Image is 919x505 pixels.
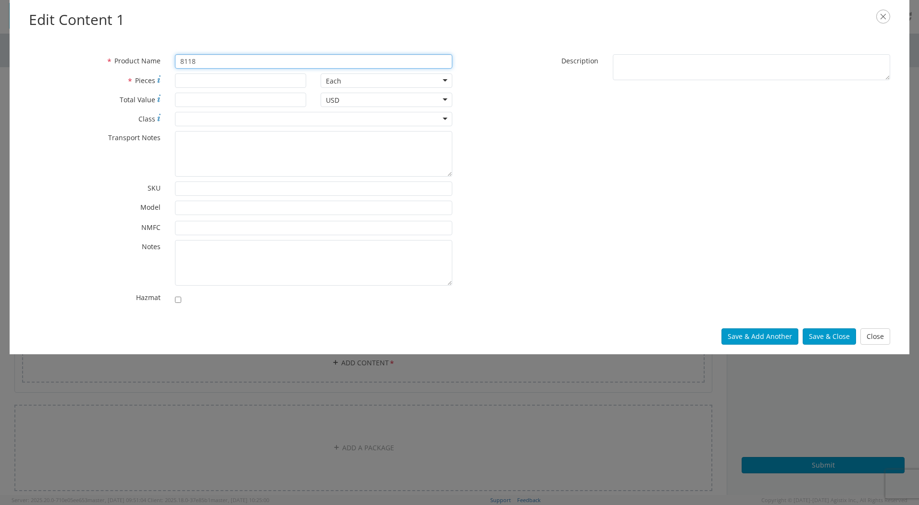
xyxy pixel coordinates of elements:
[326,76,341,86] div: Each
[561,56,598,65] span: Description
[136,293,161,302] span: Hazmat
[135,76,155,85] span: Pieces
[114,56,161,65] span: Product Name
[138,114,155,123] span: Class
[326,96,339,105] div: USD
[108,133,161,142] span: Transport Notes
[120,95,155,104] span: Total Value
[29,10,890,30] h2: Edit Content 1
[142,242,161,251] span: Notes
[141,223,161,232] span: NMFC
[140,203,161,212] span: Model
[803,328,856,345] button: Save & Close
[860,328,890,345] button: Close
[721,328,798,345] button: Save & Add Another
[148,183,161,192] span: SKU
